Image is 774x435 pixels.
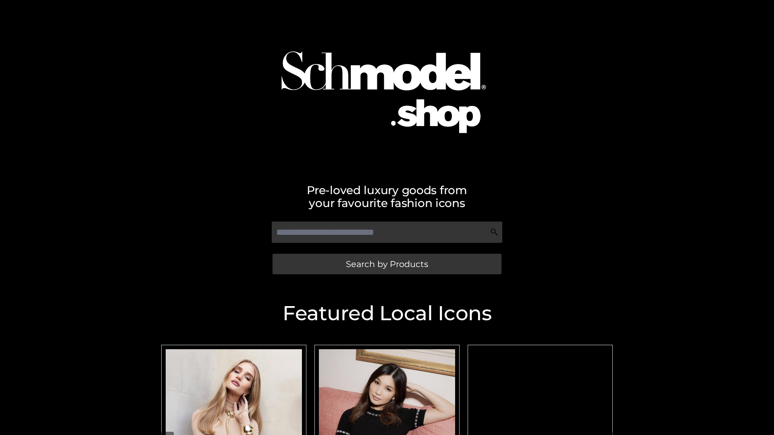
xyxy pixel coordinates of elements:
[157,184,617,209] h2: Pre-loved luxury goods from your favourite fashion icons
[157,303,617,323] h2: Featured Local Icons​
[346,260,428,268] span: Search by Products
[273,254,501,274] a: Search by Products
[490,228,498,236] img: Search Icon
